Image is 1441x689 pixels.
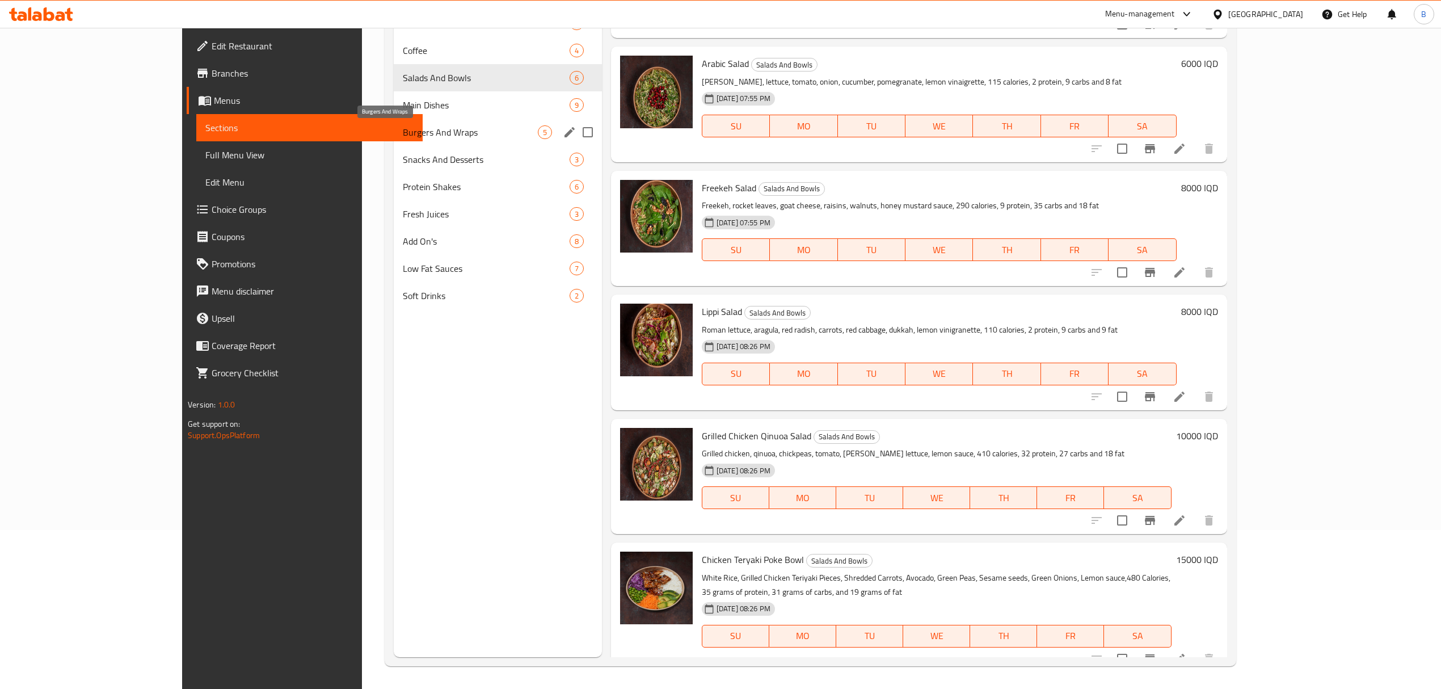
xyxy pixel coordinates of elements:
[1113,365,1172,382] span: SA
[1176,428,1218,444] h6: 10000 IQD
[702,447,1172,461] p: Grilled chicken, qinuoa, chickpeas, tomato, [PERSON_NAME] lettuce, lemon sauce, 410 calories, 32 ...
[205,175,414,189] span: Edit Menu
[1136,259,1164,286] button: Branch-specific-item
[712,93,775,104] span: [DATE] 07:55 PM
[759,182,824,195] span: Salads And Bowls
[212,66,414,80] span: Branches
[212,203,414,216] span: Choice Groups
[702,75,1177,89] p: [PERSON_NAME], lettuce, tomato, onion, cucumber, pomegranate, lemon vinaigrette, 115 calories, 2 ...
[702,238,770,261] button: SU
[187,60,423,87] a: Branches
[1136,383,1164,410] button: Branch-specific-item
[1110,647,1134,671] span: Select to update
[908,628,966,644] span: WE
[712,465,775,476] span: [DATE] 08:26 PM
[973,238,1040,261] button: TH
[807,554,872,568] span: Salads And Bowls
[214,94,414,107] span: Menus
[1113,242,1172,258] span: SA
[1195,507,1223,534] button: delete
[752,58,817,72] span: Salads And Bowls
[403,262,570,275] span: Low Fat Sauces
[707,490,765,506] span: SU
[187,332,423,359] a: Coverage Report
[538,125,552,139] div: items
[561,124,578,141] button: edit
[712,217,775,228] span: [DATE] 07:55 PM
[187,87,423,114] a: Menus
[774,490,832,506] span: MO
[1037,486,1104,509] button: FR
[759,182,825,196] div: Salads And Bowls
[196,114,423,141] a: Sections
[620,180,693,253] img: Freekeh Salad
[212,312,414,325] span: Upsell
[570,182,583,192] span: 6
[842,365,901,382] span: TU
[702,303,742,320] span: Lippi Salad
[1041,115,1109,137] button: FR
[188,428,260,443] a: Support.OpsPlatform
[403,289,570,303] span: Soft Drinks
[403,98,570,112] span: Main Dishes
[620,56,693,128] img: Arabic Salad
[394,5,602,314] nav: Menu sections
[977,118,1036,135] span: TH
[394,282,602,309] div: Soft Drinks2
[1109,238,1176,261] button: SA
[570,180,584,194] div: items
[394,119,602,146] div: Burgers And Wraps5edit
[1173,390,1186,404] a: Edit menu item
[403,153,570,166] span: Snacks And Desserts
[403,44,570,57] span: Coffee
[903,625,970,648] button: WE
[1173,142,1186,156] a: Edit menu item
[1042,490,1099,506] span: FR
[403,234,570,248] span: Add On's
[570,262,584,275] div: items
[1136,135,1164,162] button: Branch-specific-item
[774,628,832,644] span: MO
[970,625,1037,648] button: TH
[212,230,414,243] span: Coupons
[196,169,423,196] a: Edit Menu
[774,365,833,382] span: MO
[1110,385,1134,409] span: Select to update
[205,121,414,135] span: Sections
[841,490,899,506] span: TU
[394,200,602,228] div: Fresh Juices3
[570,154,583,165] span: 3
[905,115,973,137] button: WE
[910,118,968,135] span: WE
[702,323,1177,337] p: Roman lettuce, aragula, red radish, carrots, red cabbage, dukkah, lemon vinigranette, 110 calorie...
[975,628,1033,644] span: TH
[973,115,1040,137] button: TH
[187,196,423,223] a: Choice Groups
[1109,115,1176,137] button: SA
[707,628,765,644] span: SU
[1421,8,1426,20] span: B
[394,37,602,64] div: Coffee4
[188,397,216,412] span: Version:
[1136,645,1164,673] button: Branch-specific-item
[620,552,693,624] img: Chicken Teryaki Poke Bowl
[1046,365,1104,382] span: FR
[403,207,570,221] span: Fresh Juices
[570,73,583,83] span: 6
[707,118,765,135] span: SU
[702,179,756,196] span: Freekeh Salad
[910,365,968,382] span: WE
[1110,261,1134,284] span: Select to update
[570,100,583,111] span: 9
[570,209,583,220] span: 3
[1113,118,1172,135] span: SA
[570,207,584,221] div: items
[1195,383,1223,410] button: delete
[205,148,414,162] span: Full Menu View
[770,115,837,137] button: MO
[842,118,901,135] span: TU
[1173,266,1186,279] a: Edit menu item
[187,223,423,250] a: Coupons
